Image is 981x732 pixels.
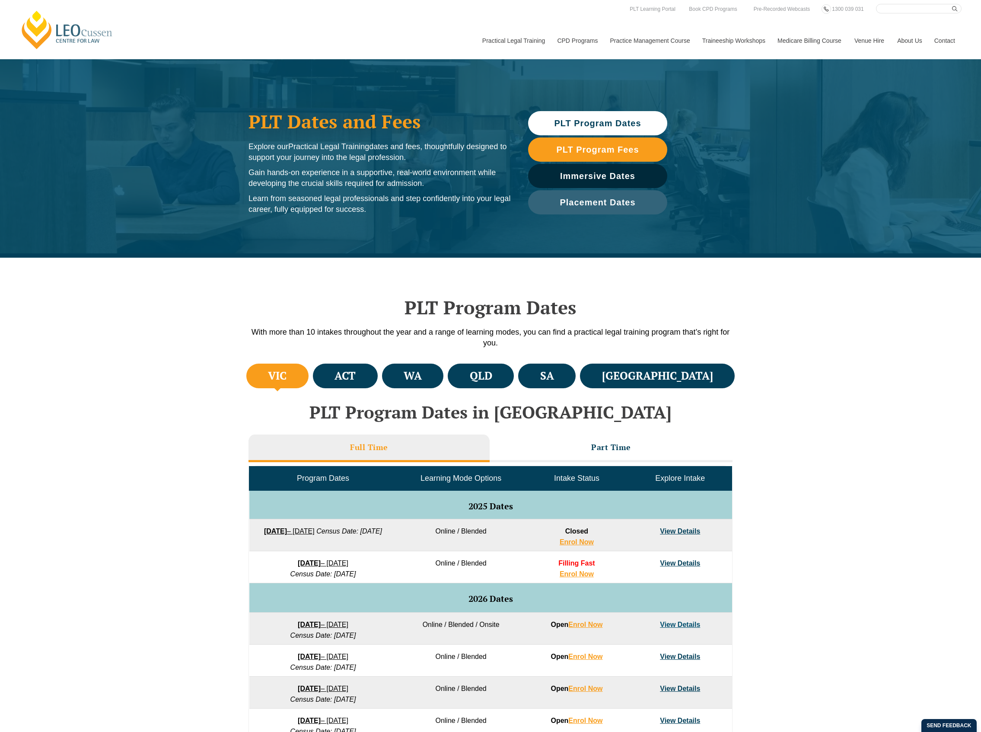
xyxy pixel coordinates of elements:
p: Explore our dates and fees, thoughtfully designed to support your journey into the legal profession. [248,141,511,163]
strong: Open [551,621,602,628]
span: Learning Mode Options [420,474,501,483]
a: Immersive Dates [528,164,667,188]
td: Online / Blended [397,519,525,551]
a: View Details [660,559,700,567]
td: Online / Blended [397,645,525,677]
a: [DATE]– [DATE] [298,559,348,567]
h3: Part Time [591,442,631,452]
a: Venue Hire [848,22,891,59]
a: View Details [660,653,700,660]
h4: WA [404,369,422,383]
a: PLT Learning Portal [627,4,678,14]
p: Gain hands-on experience in a supportive, real-world environment while developing the crucial ski... [248,167,511,189]
strong: [DATE] [298,653,321,660]
strong: Open [551,653,602,660]
span: Immersive Dates [560,172,635,180]
a: Traineeship Workshops [696,22,771,59]
span: Program Dates [297,474,349,483]
h2: PLT Program Dates in [GEOGRAPHIC_DATA] [244,403,737,422]
a: View Details [660,717,700,724]
p: With more than 10 intakes throughout the year and a range of learning modes, you can find a pract... [244,327,737,348]
span: PLT Program Dates [554,119,641,128]
a: [DATE]– [DATE] [298,653,348,660]
a: PLT Program Fees [528,137,667,162]
strong: [DATE] [264,527,287,535]
strong: Open [551,685,602,692]
a: Medicare Billing Course [771,22,848,59]
span: 2025 Dates [468,500,513,512]
span: 2026 Dates [468,593,513,604]
a: Practice Management Course [604,22,696,59]
a: Enrol Now [560,570,594,578]
em: Census Date: [DATE] [290,632,356,639]
h1: PLT Dates and Fees [248,111,511,132]
strong: Open [551,717,602,724]
a: About Us [891,22,928,59]
a: Enrol Now [568,685,602,692]
span: Explore Intake [655,474,705,483]
span: 1300 039 031 [832,6,863,12]
a: [DATE]– [DATE] [298,621,348,628]
td: Online / Blended / Onsite [397,613,525,645]
a: Enrol Now [568,717,602,724]
h2: PLT Program Dates [244,297,737,318]
em: Census Date: [DATE] [316,527,382,535]
strong: [DATE] [298,717,321,724]
span: Filling Fast [558,559,595,567]
strong: [DATE] [298,559,321,567]
p: Learn from seasoned legal professionals and step confidently into your legal career, fully equipp... [248,193,511,215]
a: Enrol Now [568,653,602,660]
a: View Details [660,527,700,535]
a: View Details [660,621,700,628]
em: Census Date: [DATE] [290,570,356,578]
h4: QLD [470,369,492,383]
em: Census Date: [DATE] [290,664,356,671]
span: Closed [565,527,588,535]
a: CPD Programs [551,22,603,59]
td: Online / Blended [397,551,525,583]
span: Intake Status [554,474,599,483]
h4: ACT [334,369,356,383]
a: Book CPD Programs [687,4,739,14]
a: Contact [928,22,962,59]
a: [DATE]– [DATE] [298,717,348,724]
a: Practical Legal Training [476,22,551,59]
a: Placement Dates [528,190,667,214]
a: View Details [660,685,700,692]
a: [PERSON_NAME] Centre for Law [19,10,115,50]
a: [DATE]– [DATE] [264,527,315,535]
a: Enrol Now [568,621,602,628]
span: Practical Legal Training [288,142,369,151]
a: [DATE]– [DATE] [298,685,348,692]
span: PLT Program Fees [556,145,639,154]
h4: VIC [268,369,287,383]
h4: [GEOGRAPHIC_DATA] [602,369,713,383]
h3: Full Time [350,442,388,452]
a: Enrol Now [560,538,594,546]
span: Placement Dates [560,198,635,207]
em: Census Date: [DATE] [290,696,356,703]
a: 1300 039 031 [830,4,866,14]
strong: [DATE] [298,621,321,628]
strong: [DATE] [298,685,321,692]
a: PLT Program Dates [528,111,667,135]
h4: SA [540,369,554,383]
td: Online / Blended [397,677,525,709]
a: Pre-Recorded Webcasts [752,4,812,14]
